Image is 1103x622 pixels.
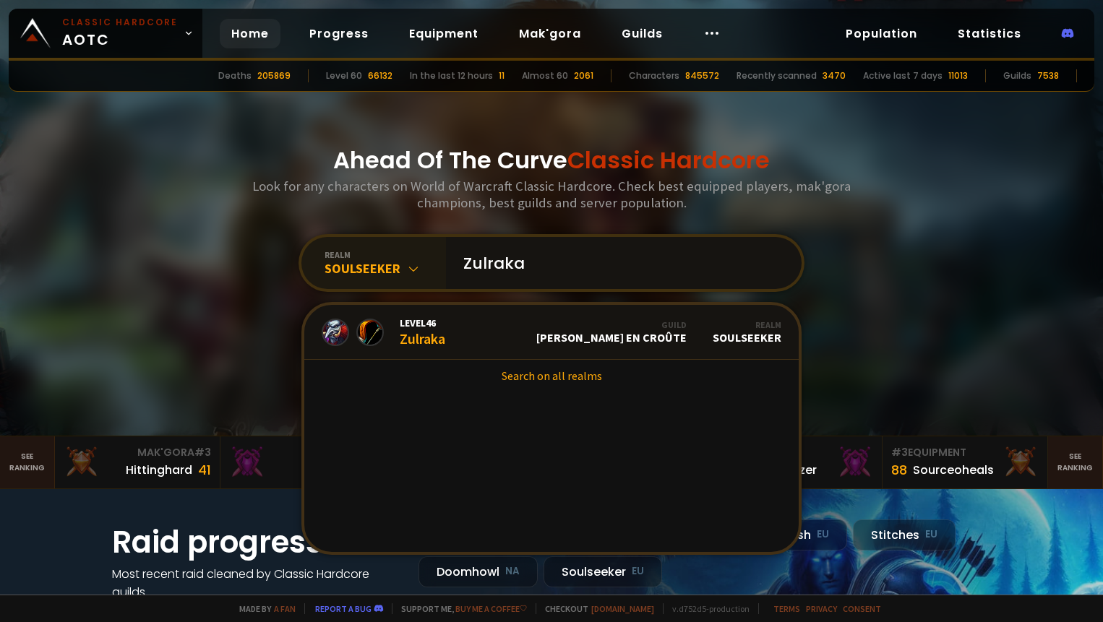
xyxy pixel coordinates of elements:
[410,69,493,82] div: In the last 12 hours
[685,69,719,82] div: 845572
[536,319,687,330] div: Guild
[64,445,211,460] div: Mak'Gora
[398,19,490,48] a: Equipment
[591,603,654,614] a: [DOMAIN_NAME]
[326,69,362,82] div: Level 60
[126,461,192,479] div: Hittinghard
[231,603,296,614] span: Made by
[863,69,943,82] div: Active last 7 days
[55,436,220,488] a: Mak'Gora#3Hittinghard41
[62,16,178,51] span: AOTC
[400,316,445,347] div: Zulraka
[455,237,784,289] input: Search a character...
[891,445,1039,460] div: Equipment
[1048,436,1103,488] a: Seeranking
[773,603,800,614] a: Terms
[891,445,908,459] span: # 3
[713,319,781,345] div: Soulseeker
[507,19,593,48] a: Mak'gora
[246,178,857,211] h3: Look for any characters on World of Warcraft Classic Hardcore. Check best equipped players, mak'g...
[368,69,392,82] div: 66132
[522,69,568,82] div: Almost 60
[737,69,817,82] div: Recently scanned
[220,436,386,488] a: Mak'Gora#2Rivench100
[298,19,380,48] a: Progress
[946,19,1033,48] a: Statistics
[574,69,593,82] div: 2061
[198,460,211,480] div: 41
[257,69,291,82] div: 205869
[629,69,679,82] div: Characters
[499,69,505,82] div: 11
[304,305,799,360] a: Level46ZulrakaGuild[PERSON_NAME] en croûteRealmSoulseeker
[455,603,527,614] a: Buy me a coffee
[567,144,770,176] span: Classic Hardcore
[419,556,538,587] div: Doomhowl
[229,445,377,460] div: Mak'Gora
[400,316,445,329] span: Level 46
[274,603,296,614] a: a fan
[112,519,401,565] h1: Raid progress
[806,603,837,614] a: Privacy
[62,16,178,29] small: Classic Hardcore
[220,19,280,48] a: Home
[505,564,520,579] small: NA
[913,461,994,479] div: Sourceoheals
[392,603,527,614] span: Support me,
[315,603,372,614] a: Report a bug
[325,260,446,277] div: Soulseeker
[9,9,202,58] a: Classic HardcoreAOTC
[544,556,662,587] div: Soulseeker
[325,249,446,260] div: realm
[536,603,654,614] span: Checkout
[843,603,881,614] a: Consent
[713,319,781,330] div: Realm
[1037,69,1059,82] div: 7538
[112,565,401,601] h4: Most recent raid cleaned by Classic Hardcore guilds
[823,69,846,82] div: 3470
[632,564,644,579] small: EU
[1003,69,1031,82] div: Guilds
[536,319,687,345] div: [PERSON_NAME] en croûte
[883,436,1048,488] a: #3Equipment88Sourceoheals
[834,19,929,48] a: Population
[925,527,937,542] small: EU
[218,69,252,82] div: Deaths
[333,143,770,178] h1: Ahead Of The Curve
[817,527,829,542] small: EU
[891,460,907,480] div: 88
[663,603,750,614] span: v. d752d5 - production
[948,69,968,82] div: 11013
[610,19,674,48] a: Guilds
[194,445,211,459] span: # 3
[853,519,956,550] div: Stitches
[304,360,799,392] a: Search on all realms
